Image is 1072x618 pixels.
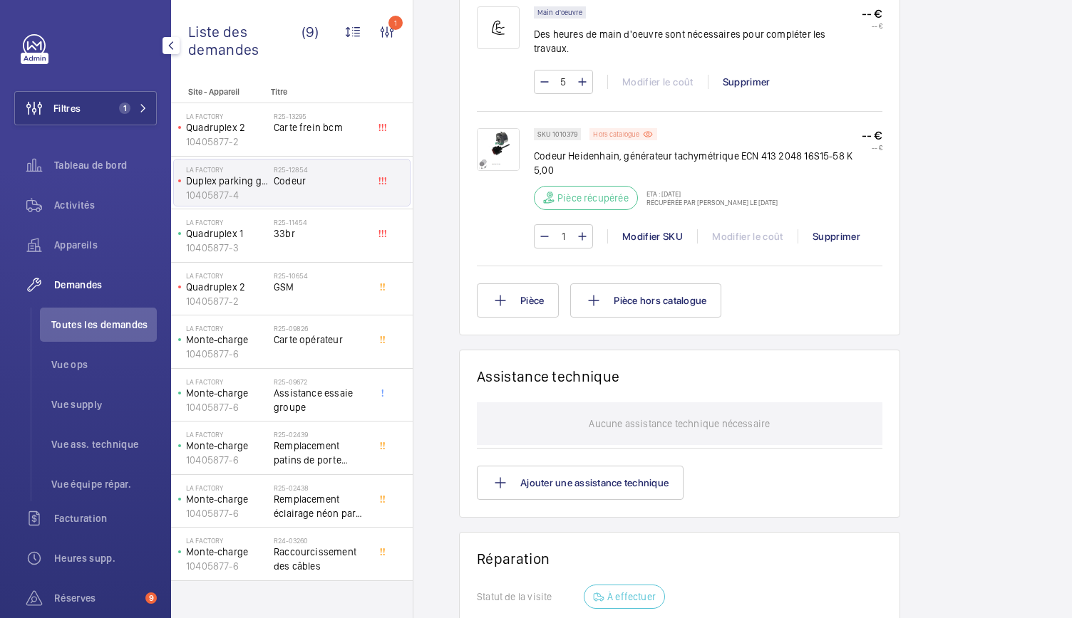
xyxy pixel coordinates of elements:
[186,386,268,400] p: Monte-charge
[54,158,157,172] span: Tableau de bord
[186,439,268,453] p: Monte-charge
[607,590,656,604] p: À effectuer
[186,294,268,308] p: 10405877-2
[274,386,368,414] span: Assistance essaie groupe
[186,332,268,347] p: Monte-charge
[708,75,785,89] div: Supprimer
[186,241,268,255] p: 10405877-3
[54,238,157,252] span: Appareils
[186,135,268,149] p: 10405877-2
[51,437,157,451] span: Vue ass. technique
[186,271,268,280] p: La Factory
[186,112,268,120] p: La Factory
[862,143,882,152] p: -- €
[186,536,268,545] p: La Factory
[186,324,268,332] p: La Factory
[638,189,778,198] p: ETA : [DATE]
[274,430,368,439] h2: R25-02439
[477,6,520,49] img: muscle-sm.svg
[186,545,268,559] p: Monte-charge
[274,218,368,226] h2: R25-11454
[477,367,619,385] h1: Assistance technique
[186,483,268,492] p: La Factory
[54,551,157,565] span: Heures supp.
[477,283,559,318] button: Pièce
[186,559,268,573] p: 10405877-6
[186,453,268,467] p: 10405877-6
[274,271,368,280] h2: R25-10654
[534,149,862,177] p: Codeur Heidenhain, générateur tachymétrique ECN 413 2048 16S15-58 K 5,00
[186,377,268,386] p: La Factory
[274,332,368,347] span: Carte opérateur
[274,120,368,135] span: Carte frein bcm
[607,229,697,243] div: Modifier SKU
[145,592,157,604] span: 9
[593,132,639,137] p: Hors catalogue
[188,23,301,58] span: Liste des demandes
[274,545,368,573] span: Raccourcissement des câbles
[274,536,368,545] h2: R24-03260
[274,174,368,188] span: Codeur
[274,280,368,294] span: GSM
[537,10,582,15] p: Main d'oeuvre
[274,324,368,332] h2: R25-09826
[186,400,268,414] p: 10405877-6
[589,402,770,445] p: Aucune assistance technique nécessaire
[186,226,268,241] p: Quadruplex 1
[186,347,268,361] p: 10405877-6
[570,283,721,318] button: Pièce hors catalogue
[186,165,268,174] p: La Factory
[54,511,157,525] span: Facturation
[274,112,368,120] h2: R25-13295
[477,550,882,567] h1: Réparation
[119,103,130,114] span: 1
[274,483,368,492] h2: R25-02438
[186,280,268,294] p: Quadruplex 2
[274,492,368,520] span: Remplacement éclairage néon par des bandes led
[186,218,268,226] p: La Factory
[186,120,268,135] p: Quadruplex 2
[862,6,882,21] p: -- €
[798,229,875,243] div: Supprimer
[53,101,81,115] span: Filtres
[171,87,265,97] p: Site - Appareil
[51,318,157,332] span: Toutes les demandes
[51,477,157,491] span: Vue équipe répar.
[274,377,368,386] h2: R25-09672
[186,188,268,202] p: 10405877-4
[534,27,862,56] p: Des heures de main d'oeuvre sont nécessaires pour compléter les travaux.
[14,91,157,125] button: Filtres1
[186,492,268,506] p: Monte-charge
[54,278,157,292] span: Demandes
[274,165,368,174] h2: R25-12854
[537,132,577,137] p: SKU 1010379
[54,591,140,605] span: Réserves
[51,357,157,372] span: Vue ops
[186,506,268,520] p: 10405877-6
[271,87,365,97] p: Titre
[274,226,368,241] span: 33br
[477,128,520,171] img: W2-Fbxf5ftf-ljmXrV7aTT_RD_EGUGKmXquu6eoAT-P4Le2a.png
[862,128,882,143] p: -- €
[51,397,157,412] span: Vue supply
[862,21,882,30] p: -- €
[186,174,268,188] p: Duplex parking gauche
[557,191,629,205] p: Pièce récupérée
[477,466,684,500] button: Ajouter une assistance technique
[638,198,778,206] p: Récupérée par [PERSON_NAME] le [DATE]
[54,198,157,212] span: Activités
[274,439,368,467] span: Remplacement patins de porte cabine
[186,430,268,439] p: La Factory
